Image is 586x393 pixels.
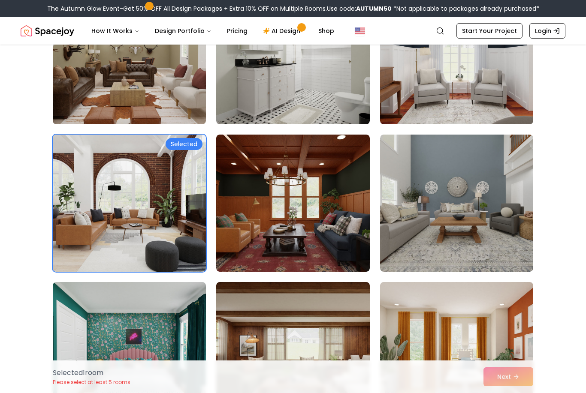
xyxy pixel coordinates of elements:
nav: Main [85,22,341,39]
a: Spacejoy [21,22,74,39]
img: United States [355,26,365,36]
img: Spacejoy Logo [21,22,74,39]
img: Room room-6 [380,135,533,272]
a: Shop [311,22,341,39]
nav: Global [21,17,565,45]
div: The Autumn Glow Event-Get 50% OFF All Design Packages + Extra 10% OFF on Multiple Rooms. [47,4,539,13]
div: Selected [166,138,202,150]
span: Use code: [327,4,392,13]
span: *Not applicable to packages already purchased* [392,4,539,13]
b: AUTUMN50 [356,4,392,13]
img: Room room-5 [216,135,369,272]
p: Please select at least 5 rooms [53,379,130,386]
a: AI Design [256,22,310,39]
a: Pricing [220,22,254,39]
p: Selected 1 room [53,368,130,378]
a: Start Your Project [456,23,523,39]
button: How It Works [85,22,146,39]
img: Room room-4 [53,135,206,272]
a: Login [529,23,565,39]
button: Design Portfolio [148,22,218,39]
